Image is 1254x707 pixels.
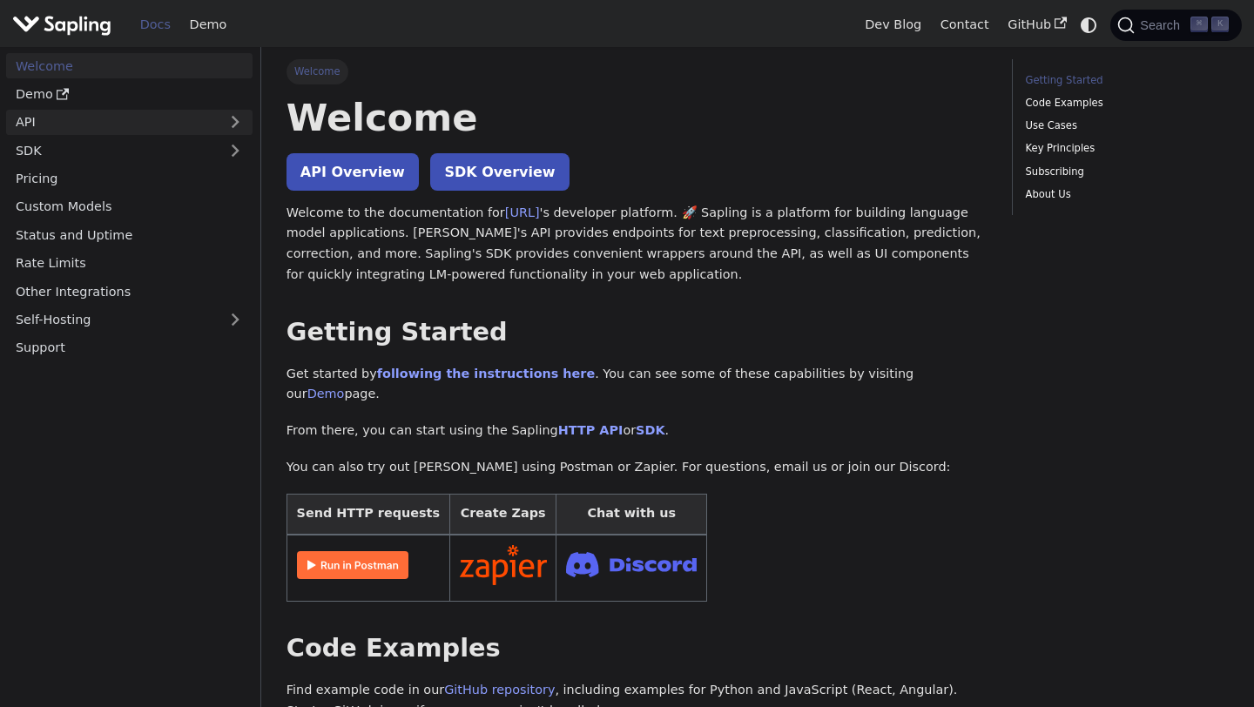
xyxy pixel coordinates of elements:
a: Getting Started [1026,72,1223,89]
kbd: K [1211,17,1229,32]
a: API Overview [287,153,419,191]
nav: Breadcrumbs [287,59,988,84]
a: Key Principles [1026,140,1223,157]
a: GitHub [998,11,1075,38]
button: Expand sidebar category 'SDK' [218,138,253,163]
button: Search (Command+K) [1110,10,1241,41]
a: Rate Limits [6,251,253,276]
a: Contact [931,11,999,38]
a: Status and Uptime [6,222,253,247]
a: [URL] [505,205,540,219]
img: Sapling.ai [12,12,111,37]
p: Get started by . You can see some of these capabilities by visiting our page. [287,364,988,406]
span: Search [1135,18,1190,32]
th: Chat with us [556,494,707,535]
a: SDK [6,138,218,163]
button: Switch between dark and light mode (currently system mode) [1076,12,1102,37]
p: Welcome to the documentation for 's developer platform. 🚀 Sapling is a platform for building lang... [287,203,988,286]
a: Custom Models [6,194,253,219]
a: Self-Hosting [6,307,253,333]
a: API [6,110,218,135]
button: Expand sidebar category 'API' [218,110,253,135]
a: SDK [636,423,664,437]
a: Use Cases [1026,118,1223,134]
img: Run in Postman [297,551,408,579]
img: Join Discord [566,547,697,582]
a: Docs [131,11,180,38]
a: Code Examples [1026,95,1223,111]
a: Sapling.ai [12,12,118,37]
a: Other Integrations [6,279,253,304]
a: Demo [6,82,253,107]
a: About Us [1026,186,1223,203]
a: Dev Blog [855,11,930,38]
a: HTTP API [558,423,624,437]
p: You can also try out [PERSON_NAME] using Postman or Zapier. For questions, email us or join our D... [287,457,988,478]
h1: Welcome [287,94,988,141]
span: Welcome [287,59,348,84]
th: Create Zaps [449,494,556,535]
a: GitHub repository [444,683,555,697]
a: Demo [307,387,345,401]
a: Demo [180,11,236,38]
a: Support [6,335,253,360]
th: Send HTTP requests [287,494,449,535]
kbd: ⌘ [1190,17,1208,32]
a: following the instructions here [377,367,595,380]
h2: Code Examples [287,633,988,664]
a: SDK Overview [430,153,569,191]
p: From there, you can start using the Sapling or . [287,421,988,441]
a: Welcome [6,53,253,78]
h2: Getting Started [287,317,988,348]
a: Subscribing [1026,164,1223,180]
img: Connect in Zapier [460,545,547,585]
a: Pricing [6,166,253,192]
